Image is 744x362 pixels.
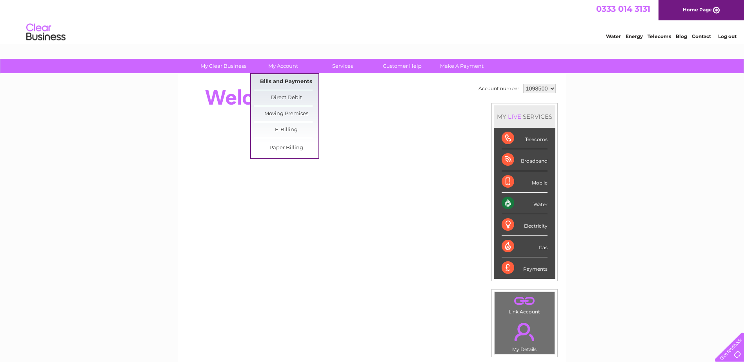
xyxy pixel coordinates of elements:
[626,33,643,39] a: Energy
[502,257,548,279] div: Payments
[506,113,523,120] div: LIVE
[497,294,553,308] a: .
[254,122,318,138] a: E-Billing
[251,59,315,73] a: My Account
[494,316,555,355] td: My Details
[502,171,548,193] div: Mobile
[254,90,318,106] a: Direct Debit
[502,149,548,171] div: Broadband
[718,33,737,39] a: Log out
[187,4,558,38] div: Clear Business is a trading name of Verastar Limited (registered in [GEOGRAPHIC_DATA] No. 3667643...
[648,33,671,39] a: Telecoms
[494,292,555,317] td: Link Account
[370,59,435,73] a: Customer Help
[494,105,555,128] div: MY SERVICES
[606,33,621,39] a: Water
[429,59,494,73] a: Make A Payment
[692,33,711,39] a: Contact
[502,193,548,214] div: Water
[254,74,318,90] a: Bills and Payments
[310,59,375,73] a: Services
[477,82,521,95] td: Account number
[254,106,318,122] a: Moving Premises
[254,140,318,156] a: Paper Billing
[191,59,256,73] a: My Clear Business
[676,33,687,39] a: Blog
[502,236,548,257] div: Gas
[596,4,650,14] a: 0333 014 3131
[26,20,66,44] img: logo.png
[502,214,548,236] div: Electricity
[497,318,553,346] a: .
[502,128,548,149] div: Telecoms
